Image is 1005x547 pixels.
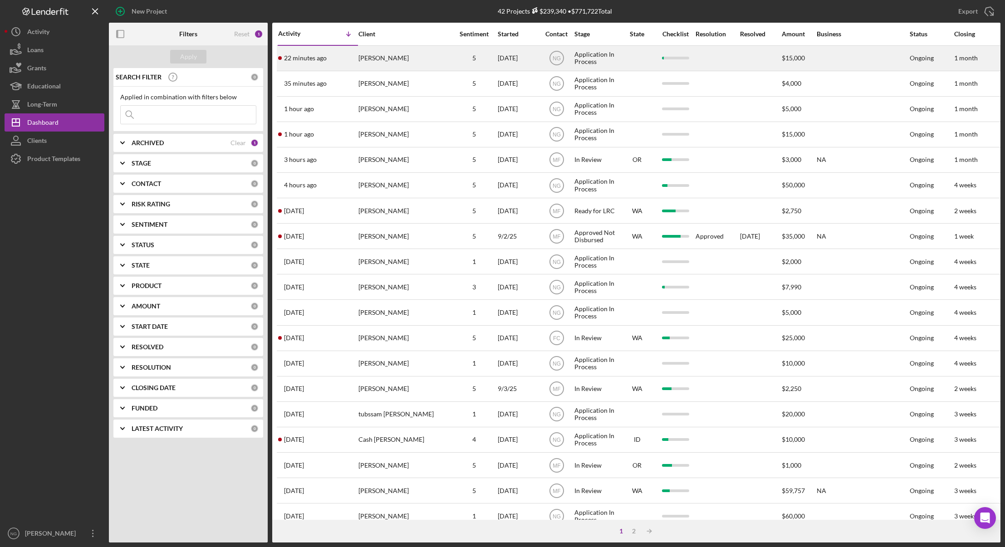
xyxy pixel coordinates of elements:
text: NG [553,132,561,138]
div: In Review [574,479,618,503]
button: Educational [5,77,104,95]
time: 2025-09-18 04:57 [284,334,304,342]
div: [PERSON_NAME] [358,199,449,223]
div: Amount [782,30,816,38]
div: 5 [451,385,497,392]
time: 2025-09-20 22:20 [284,233,304,240]
div: 1 [451,360,497,367]
div: Started [498,30,539,38]
button: Product Templates [5,150,104,168]
text: NG [10,531,17,536]
div: Ongoing [910,156,934,163]
time: 2025-09-22 21:32 [284,131,314,138]
div: Product Templates [27,150,80,170]
span: $25,000 [782,334,805,342]
time: 2025-09-15 16:21 [284,487,304,494]
div: 1 [451,258,497,265]
div: 5 [451,334,497,342]
a: Dashboard [5,113,104,132]
div: [PERSON_NAME] [358,352,449,376]
text: NG [553,81,561,87]
div: Sentiment [451,30,497,38]
div: [DATE] [498,402,539,426]
div: In Review [574,148,618,172]
div: [DATE] [498,46,539,70]
div: Ongoing [910,513,934,520]
div: Ongoing [910,131,934,138]
span: $5,000 [782,105,801,112]
span: $10,000 [782,435,805,443]
div: 3 [451,283,497,291]
div: 0 [250,282,259,290]
div: Ongoing [910,54,934,62]
div: 0 [250,384,259,392]
button: Long-Term [5,95,104,113]
div: 5 [451,233,497,240]
div: Ongoing [910,462,934,469]
div: Open Intercom Messenger [974,507,996,529]
div: Grants [27,59,46,79]
div: Ongoing [910,80,934,87]
div: Ongoing [910,309,934,316]
button: Clients [5,132,104,150]
span: $60,000 [782,512,805,520]
time: 1 week [954,232,974,240]
div: 1 [254,29,263,39]
div: Ongoing [910,410,934,418]
div: Application In Process [574,300,618,324]
div: Ongoing [910,233,934,240]
div: Status [910,30,953,38]
div: Ongoing [910,436,934,443]
div: 1 [451,309,497,316]
time: 2025-09-15 03:53 [284,513,304,520]
div: NA [817,479,907,503]
div: Application In Process [574,122,618,147]
div: 9/3/25 [498,377,539,401]
div: [PERSON_NAME] [358,479,449,503]
div: Ongoing [910,334,934,342]
div: OR [619,156,655,163]
div: 1 [250,139,259,147]
div: Clients [27,132,47,152]
div: 0 [250,73,259,81]
div: Educational [27,77,61,98]
div: [DATE] [498,479,539,503]
div: [PERSON_NAME] [358,97,449,121]
div: Ongoing [910,258,934,265]
time: 1 month [954,79,978,87]
div: 0 [250,363,259,371]
time: 2025-09-16 23:00 [284,410,304,418]
div: Application In Process [574,97,618,121]
div: 4 [451,436,497,443]
b: AMOUNT [132,303,160,310]
div: Ongoing [910,207,934,215]
div: Approved [696,233,724,240]
div: 0 [250,425,259,433]
div: [PERSON_NAME] [358,224,449,248]
time: 2025-09-18 16:49 [284,309,304,316]
div: Application In Process [574,275,618,299]
time: 2025-09-17 10:09 [284,360,304,367]
div: Application In Process [574,352,618,376]
div: 9/2/25 [498,224,539,248]
div: [PERSON_NAME] [358,72,449,96]
button: Activity [5,23,104,41]
time: 3 weeks [954,435,976,443]
div: In Review [574,326,618,350]
text: NG [553,411,561,418]
div: [DATE] [498,453,539,477]
text: NG [553,513,561,519]
b: STATE [132,262,150,269]
span: $15,000 [782,54,805,62]
text: NG [553,361,561,367]
div: Application In Process [574,72,618,96]
div: [DATE] [498,326,539,350]
div: [PERSON_NAME] [358,453,449,477]
div: Loans [27,41,44,61]
div: [PERSON_NAME] [358,122,449,147]
div: New Project [132,2,167,20]
time: 3 weeks [954,512,976,520]
div: [DATE] [498,275,539,299]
